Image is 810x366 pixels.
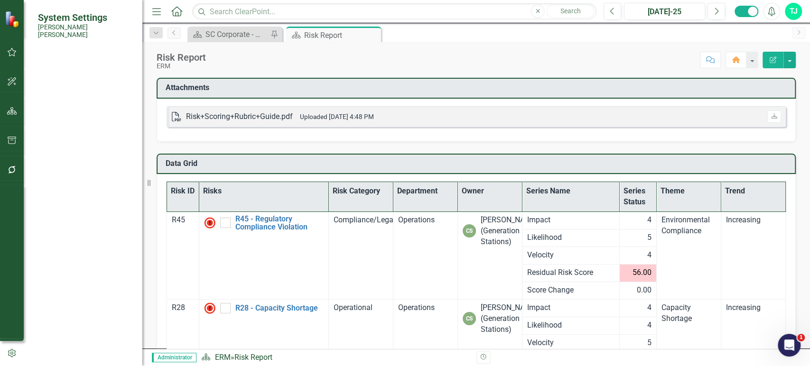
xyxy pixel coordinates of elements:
[204,302,215,314] img: High Alert
[726,215,761,224] span: Increasing
[199,211,328,299] td: Double-Click to Edit Right Click for Context Menu
[334,215,395,224] span: Compliance/Legal
[522,334,619,352] td: Double-Click to Edit
[186,111,293,122] div: Risk+Scoring+Rubric+Guide.pdf
[627,6,702,18] div: [DATE]-25
[785,3,802,20] button: TJ
[38,23,133,39] small: [PERSON_NAME] [PERSON_NAME]
[300,113,374,120] small: Uploaded [DATE] 4:48 PM
[657,211,721,299] td: Double-Click to Edit
[463,224,476,238] div: CS
[201,352,469,363] div: »
[214,353,230,362] a: ERM
[647,215,652,226] span: 4
[647,232,652,243] span: 5
[328,211,393,299] td: Double-Click to Edit
[522,247,619,264] td: Double-Click to Edit
[481,215,538,247] div: [PERSON_NAME] (Generation Stations)
[38,181,133,192] a: Master Periods
[38,163,133,174] a: Fiscal Years
[38,221,133,232] a: System Setup
[152,353,196,362] span: Administrator
[661,303,692,323] span: Capacity Shortage
[304,29,379,41] div: Risk Report
[527,267,614,278] span: Residual Risk Score
[633,267,652,278] span: 56.00
[661,215,710,235] span: Environmental Compliance
[647,250,652,261] span: 4
[157,52,206,63] div: Risk Report
[38,262,133,273] a: Revision History
[619,334,656,352] td: Double-Click to Edit
[619,299,656,317] td: Double-Click to Edit
[172,215,185,224] span: R45
[167,211,199,299] td: Double-Click to Edit
[204,217,215,229] img: High Alert
[38,109,133,120] div: Reporting Periods
[398,215,435,224] span: Operations
[522,229,619,247] td: Double-Click to Edit
[38,86,133,97] a: Manage Groups
[235,215,324,231] a: R45 - Regulatory Compliance Violation
[234,353,272,362] div: Risk Report
[38,244,133,255] div: Utilities
[647,338,652,348] span: 5
[38,127,133,138] a: Reporting Periods
[522,299,619,317] td: Double-Click to Edit
[398,303,435,312] span: Operations
[38,145,133,156] a: Reporting Frequencies
[647,302,652,313] span: 4
[38,51,133,62] div: Users and Groups
[527,320,614,331] span: Likelihood
[619,317,656,334] td: Double-Click to Edit
[190,28,268,40] a: SC Corporate - Welcome to ClearPoint
[778,334,801,357] iframe: Intercom live chat
[457,211,522,299] td: Double-Click to Edit
[38,68,133,79] a: Manage Users
[38,280,133,291] a: Recycle Bin
[463,312,476,325] div: CS
[547,5,594,18] button: Search
[721,211,786,299] td: Double-Click to Edit
[481,302,538,335] div: [PERSON_NAME] (Generation Stations)
[527,250,614,261] span: Velocity
[560,7,581,15] span: Search
[205,28,268,40] div: SC Corporate - Welcome to ClearPoint
[334,303,372,312] span: Operational
[166,159,790,168] h3: Data Grid
[522,211,619,229] td: Double-Click to Edit
[522,317,619,334] td: Double-Click to Edit
[38,12,133,23] span: System Settings
[527,302,614,313] span: Impact
[797,334,805,341] span: 1
[166,83,790,92] h3: Attachments
[527,232,614,243] span: Likelihood
[619,229,656,247] td: Double-Click to Edit
[619,247,656,264] td: Double-Click to Edit
[726,303,761,312] span: Increasing
[647,320,652,331] span: 4
[157,63,206,70] div: ERM
[38,203,133,214] div: System Configuration
[527,285,614,296] span: Score Change
[527,338,614,348] span: Velocity
[235,304,324,312] a: R28 - Capacity Shortage
[527,215,614,226] span: Impact
[5,11,21,27] img: ClearPoint Strategy
[619,211,656,229] td: Double-Click to Edit
[624,3,705,20] button: [DATE]-25
[393,211,457,299] td: Double-Click to Edit
[192,3,596,20] input: Search ClearPoint...
[172,303,185,312] span: R28
[637,285,652,296] span: 0.00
